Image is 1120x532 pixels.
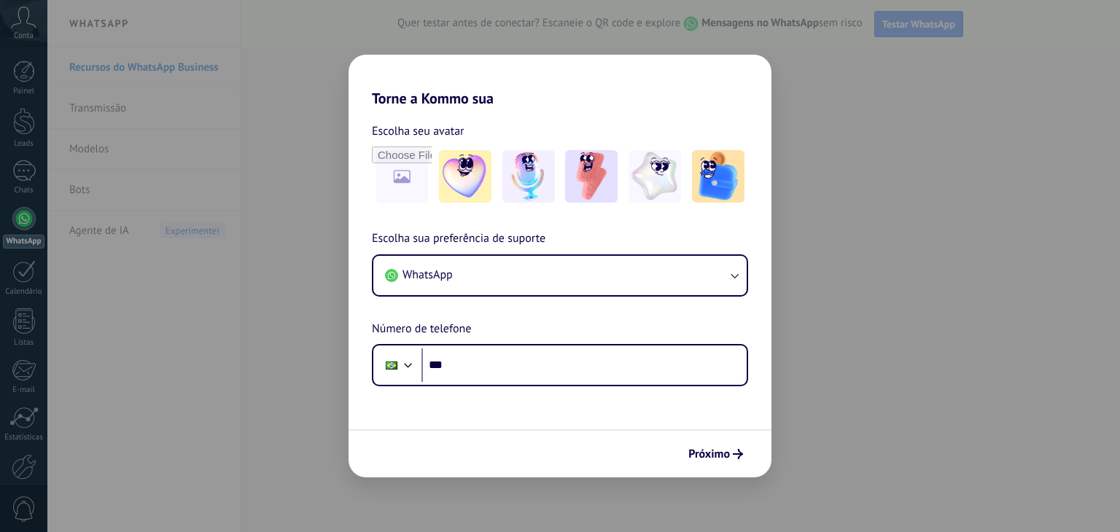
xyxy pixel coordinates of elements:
[372,122,464,141] span: Escolha seu avatar
[349,55,771,107] h2: Torne a Kommo sua
[629,150,681,203] img: -4.jpeg
[402,267,453,282] span: WhatsApp
[378,350,405,380] div: Brazil: + 55
[692,150,744,203] img: -5.jpeg
[688,449,730,459] span: Próximo
[372,320,471,339] span: Número de telefone
[373,256,747,295] button: WhatsApp
[502,150,555,203] img: -2.jpeg
[565,150,618,203] img: -3.jpeg
[372,230,545,249] span: Escolha sua preferência de suporte
[682,442,750,466] button: Próximo
[439,150,491,203] img: -1.jpeg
